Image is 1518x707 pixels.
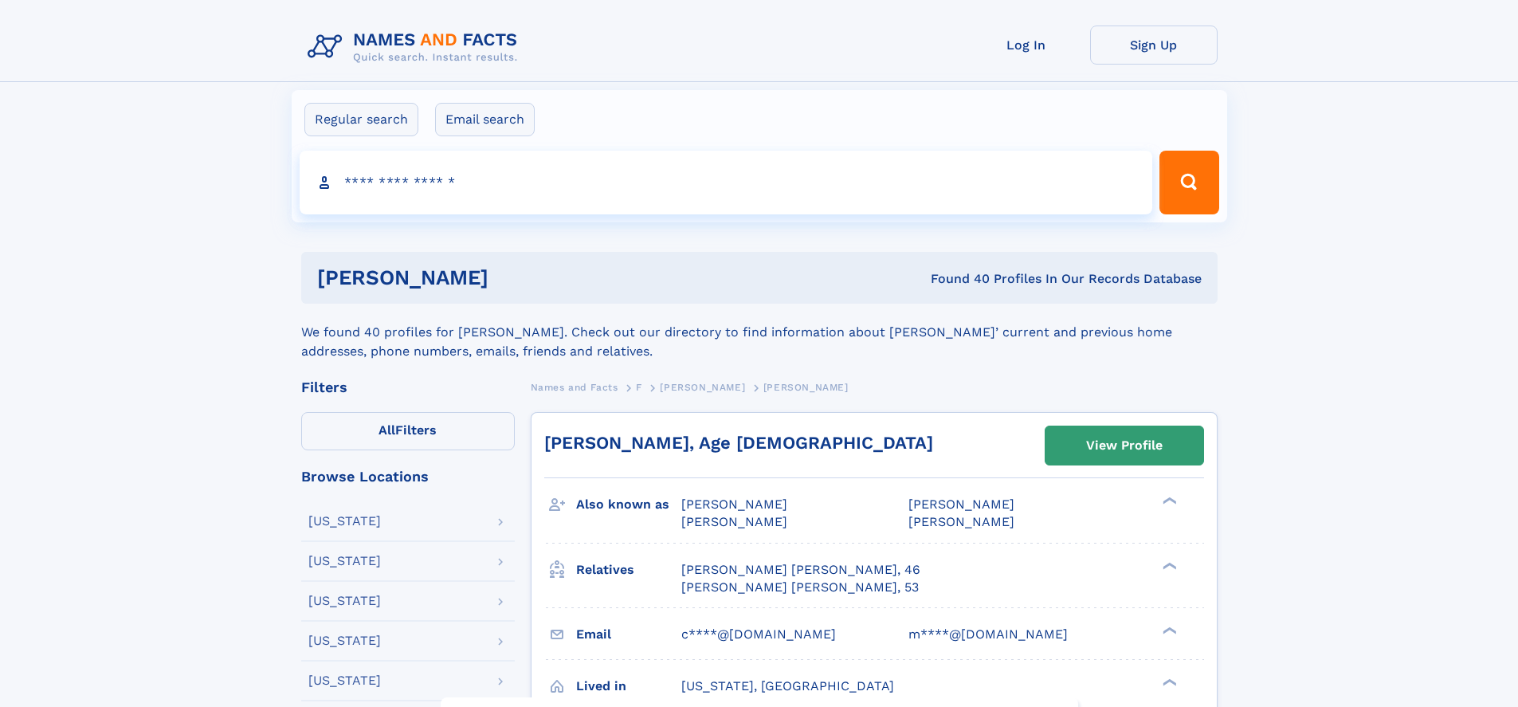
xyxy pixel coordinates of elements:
[531,377,618,397] a: Names and Facts
[963,26,1090,65] a: Log In
[1086,427,1163,464] div: View Profile
[435,103,535,136] label: Email search
[660,382,745,393] span: [PERSON_NAME]
[908,514,1014,529] span: [PERSON_NAME]
[304,103,418,136] label: Regular search
[576,556,681,583] h3: Relatives
[763,382,849,393] span: [PERSON_NAME]
[681,514,787,529] span: [PERSON_NAME]
[681,561,920,579] a: [PERSON_NAME] [PERSON_NAME], 46
[301,26,531,69] img: Logo Names and Facts
[681,579,919,596] a: [PERSON_NAME] [PERSON_NAME], 53
[317,268,710,288] h1: [PERSON_NAME]
[308,515,381,528] div: [US_STATE]
[1159,151,1218,214] button: Search Button
[301,304,1218,361] div: We found 40 profiles for [PERSON_NAME]. Check out our directory to find information about [PERSON...
[544,433,933,453] a: [PERSON_NAME], Age [DEMOGRAPHIC_DATA]
[576,491,681,518] h3: Also known as
[1045,426,1203,465] a: View Profile
[308,674,381,687] div: [US_STATE]
[636,382,642,393] span: F
[308,595,381,607] div: [US_STATE]
[660,377,745,397] a: [PERSON_NAME]
[681,678,894,693] span: [US_STATE], [GEOGRAPHIC_DATA]
[576,673,681,700] h3: Lived in
[379,422,395,438] span: All
[308,634,381,647] div: [US_STATE]
[300,151,1153,214] input: search input
[709,270,1202,288] div: Found 40 Profiles In Our Records Database
[1159,496,1178,506] div: ❯
[308,555,381,568] div: [US_STATE]
[636,377,642,397] a: F
[908,497,1014,512] span: [PERSON_NAME]
[301,469,515,484] div: Browse Locations
[681,497,787,512] span: [PERSON_NAME]
[576,621,681,648] h3: Email
[1159,625,1178,635] div: ❯
[1159,560,1178,571] div: ❯
[301,412,515,450] label: Filters
[301,380,515,395] div: Filters
[1090,26,1218,65] a: Sign Up
[1159,677,1178,687] div: ❯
